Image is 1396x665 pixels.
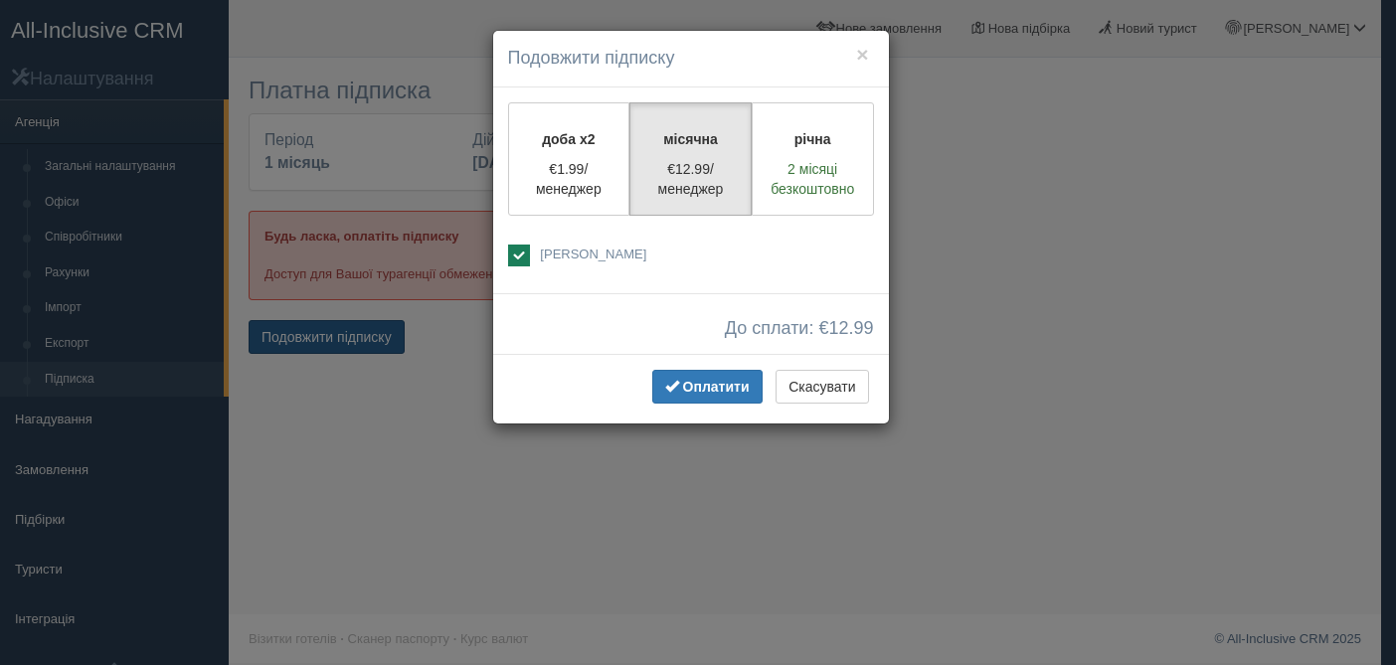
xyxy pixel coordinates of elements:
p: €12.99/менеджер [642,159,739,199]
p: доба x2 [521,129,617,149]
button: Скасувати [776,370,868,404]
p: €1.99/менеджер [521,159,617,199]
span: До сплати: € [725,319,874,339]
p: місячна [642,129,739,149]
p: 2 місяці безкоштовно [765,159,861,199]
button: Оплатити [652,370,763,404]
h4: Подовжити підписку [508,46,874,72]
span: [PERSON_NAME] [540,247,646,261]
button: × [856,44,868,65]
span: Оплатити [683,379,750,395]
p: річна [765,129,861,149]
span: 12.99 [828,318,873,338]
